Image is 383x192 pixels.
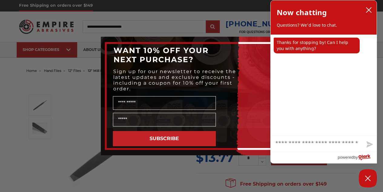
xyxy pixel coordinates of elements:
[114,46,209,64] span: WANT 10% OFF YOUR NEXT PURCHASE?
[113,113,216,126] input: Email
[362,138,377,152] button: Send message
[277,6,327,19] h2: Now chatting
[364,5,374,15] button: close chatbox
[354,153,358,161] span: by
[113,69,236,92] span: Sign up for our newsletter to receive the latest updates and exclusive discounts - including a co...
[274,38,360,53] p: Thanks for stopping by! Can I help you with anything?
[113,131,216,146] button: SUBSCRIBE
[359,169,377,187] button: Close Chatbox
[271,35,377,136] div: chat
[338,153,353,161] span: powered
[277,22,371,28] p: Questions? We'd love to chat.
[338,152,377,163] a: Powered by Olark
